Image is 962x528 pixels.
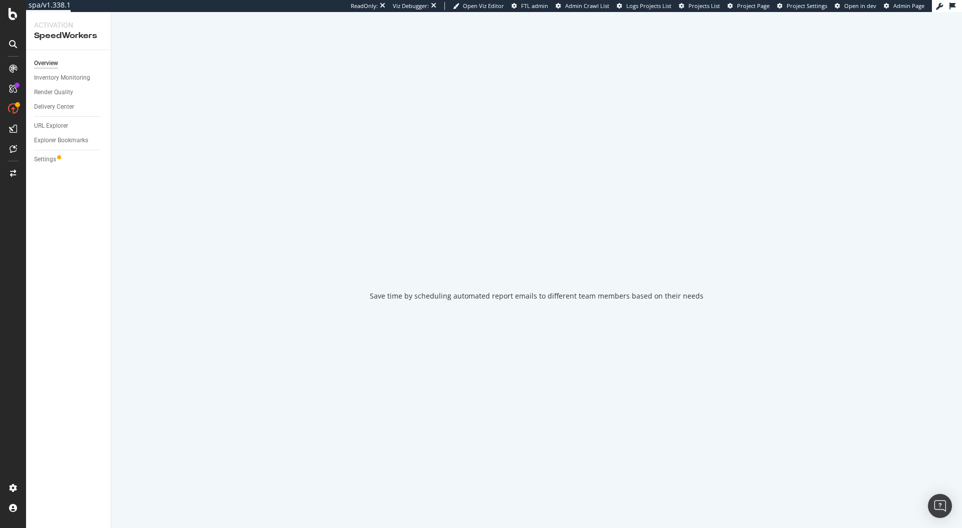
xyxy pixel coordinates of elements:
div: Inventory Monitoring [34,73,90,83]
span: FTL admin [521,2,548,10]
a: Projects List [679,2,720,10]
div: Activation [34,20,103,30]
a: FTL admin [512,2,548,10]
div: Save time by scheduling automated report emails to different team members based on their needs [370,291,703,301]
div: Settings [34,154,56,165]
a: Open Viz Editor [453,2,504,10]
div: Viz Debugger: [393,2,429,10]
a: Render Quality [34,87,104,98]
a: Delivery Center [34,102,104,112]
div: Render Quality [34,87,73,98]
div: Overview [34,58,58,69]
a: Explorer Bookmarks [34,135,104,146]
span: Open Viz Editor [463,2,504,10]
a: Project Settings [777,2,827,10]
div: SpeedWorkers [34,30,103,42]
a: Admin Page [884,2,924,10]
div: Delivery Center [34,102,74,112]
span: Admin Crawl List [565,2,609,10]
div: Open Intercom Messenger [928,494,952,518]
div: URL Explorer [34,121,68,131]
span: Logs Projects List [626,2,671,10]
span: Project Page [737,2,770,10]
div: ReadOnly: [351,2,378,10]
a: Settings [34,154,104,165]
span: Project Settings [787,2,827,10]
div: animation [501,239,573,275]
a: Logs Projects List [617,2,671,10]
span: Open in dev [844,2,876,10]
a: Inventory Monitoring [34,73,104,83]
a: URL Explorer [34,121,104,131]
a: Overview [34,58,104,69]
a: Admin Crawl List [556,2,609,10]
a: Open in dev [835,2,876,10]
span: Admin Page [893,2,924,10]
span: Projects List [688,2,720,10]
a: Project Page [728,2,770,10]
div: Explorer Bookmarks [34,135,88,146]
